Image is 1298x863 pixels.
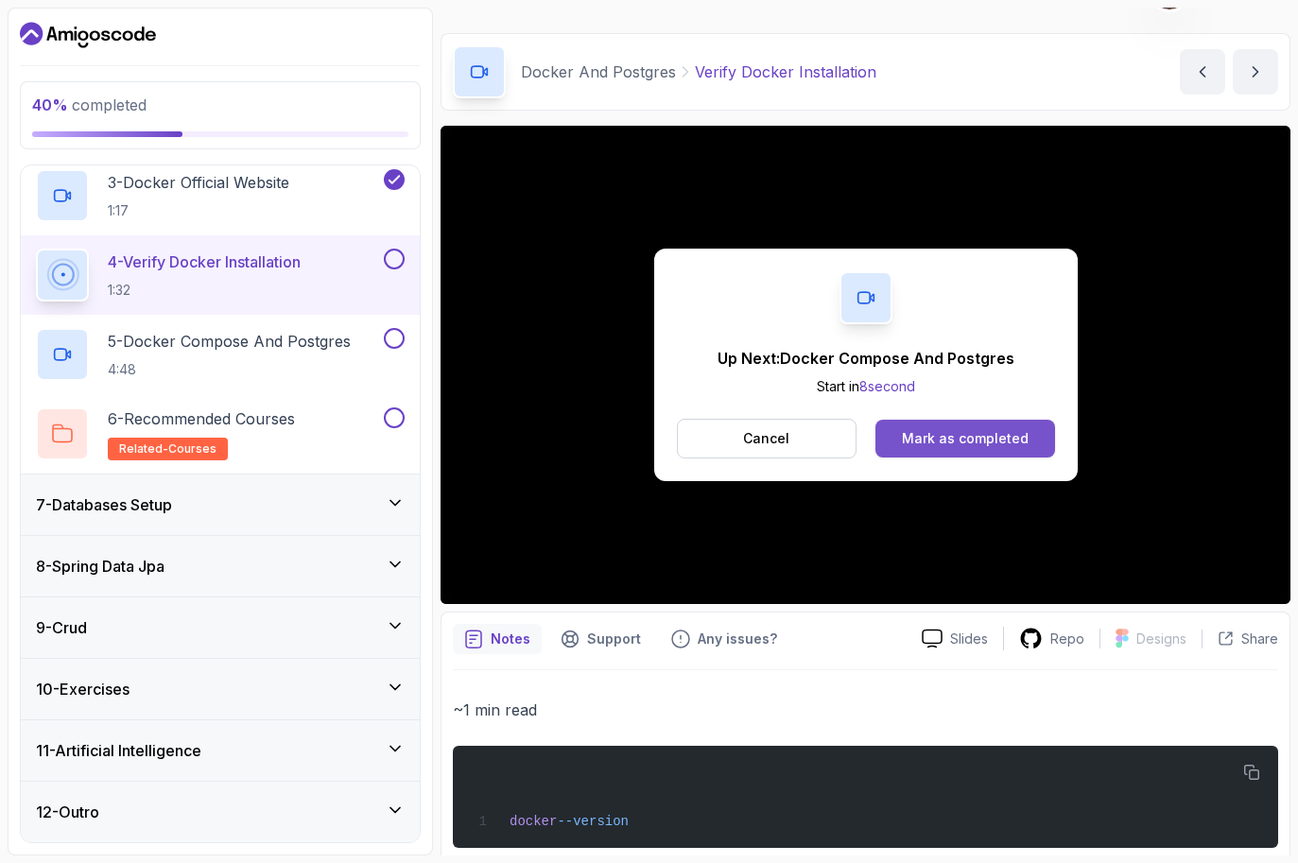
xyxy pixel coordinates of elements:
[108,250,301,273] p: 4 - Verify Docker Installation
[32,95,68,114] span: 40 %
[557,814,629,829] span: --version
[718,377,1014,396] p: Start in
[660,624,788,654] button: Feedback button
[907,629,1003,648] a: Slides
[1202,630,1278,648] button: Share
[21,782,420,842] button: 12-Outro
[441,126,1290,604] iframe: 4 - Verify Docker Installation
[36,739,201,762] h3: 11 - Artificial Intelligence
[491,630,530,648] p: Notes
[36,801,99,823] h3: 12 - Outro
[21,720,420,781] button: 11-Artificial Intelligence
[36,555,164,578] h3: 8 - Spring Data Jpa
[510,814,557,829] span: docker
[902,429,1029,448] div: Mark as completed
[36,328,405,381] button: 5-Docker Compose And Postgres4:48
[549,624,652,654] button: Support button
[1136,630,1186,648] p: Designs
[453,697,1278,723] p: ~1 min read
[108,201,289,220] p: 1:17
[21,597,420,658] button: 9-Crud
[108,330,351,353] p: 5 - Docker Compose And Postgres
[119,441,216,457] span: related-courses
[875,420,1054,457] button: Mark as completed
[36,678,130,700] h3: 10 - Exercises
[108,360,351,379] p: 4:48
[21,536,420,596] button: 8-Spring Data Jpa
[21,659,420,719] button: 10-Exercises
[36,407,405,460] button: 6-Recommended Coursesrelated-courses
[36,249,405,302] button: 4-Verify Docker Installation1:32
[108,171,289,194] p: 3 - Docker Official Website
[698,630,777,648] p: Any issues?
[950,630,988,648] p: Slides
[718,347,1014,370] p: Up Next: Docker Compose And Postgres
[36,493,172,516] h3: 7 - Databases Setup
[108,407,295,430] p: 6 - Recommended Courses
[677,419,857,458] button: Cancel
[1180,49,1225,95] button: previous content
[521,60,676,83] p: Docker And Postgres
[695,60,876,83] p: Verify Docker Installation
[743,429,789,448] p: Cancel
[20,20,156,50] a: Dashboard
[587,630,641,648] p: Support
[453,624,542,654] button: notes button
[36,616,87,639] h3: 9 - Crud
[108,281,301,300] p: 1:32
[32,95,147,114] span: completed
[859,378,915,394] span: 8 second
[1050,630,1084,648] p: Repo
[1233,49,1278,95] button: next content
[1004,627,1099,650] a: Repo
[1241,630,1278,648] p: Share
[21,475,420,535] button: 7-Databases Setup
[36,169,405,222] button: 3-Docker Official Website1:17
